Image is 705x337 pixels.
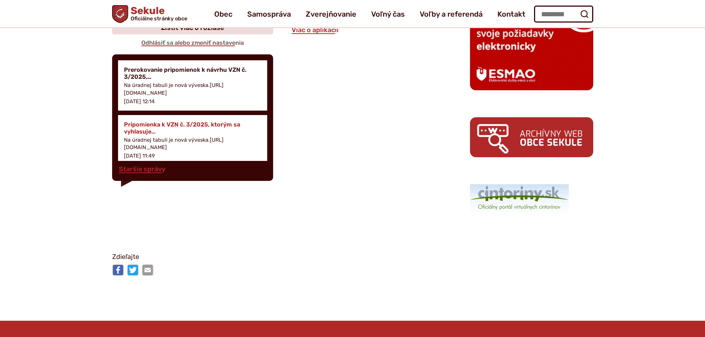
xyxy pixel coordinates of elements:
[142,264,154,276] img: Zdieľať e-mailom
[112,252,593,263] p: Zdieľajte
[112,264,124,276] img: Zdieľať na Facebooku
[112,5,128,23] img: Prejsť na domovskú stránku
[127,264,139,276] img: Zdieľať na Twitteri
[141,39,245,46] a: Odhlásiť sa alebo zmeniť nastavenia
[112,5,187,23] a: Logo Sekule, prejsť na domovskú stránku.
[124,98,155,105] p: [DATE] 12:14
[470,184,569,212] img: 1.png
[306,4,356,24] a: Zverejňovanie
[124,137,262,151] p: Na úradnej tabuli je nová výveska.[URL][DOMAIN_NAME]
[118,115,268,165] a: Pripomienka k VZN č. 3/2025, ktorým sa vyhlasuje… Na úradnej tabuli je nová výveska.[URL][DOMAIN_...
[118,60,268,111] a: Prerokovanie pripomienok k návrhu VZN č. 3/2025,… Na úradnej tabuli je nová výveska.[URL][DOMAIN_...
[118,165,166,173] a: Staršie správy
[291,26,339,34] a: Viac o aplikácii
[124,153,155,159] p: [DATE] 11:49
[124,66,262,80] h4: Prerokovanie pripomienok k návrhu VZN č. 3/2025,…
[124,82,262,97] p: Na úradnej tabuli je nová výveska.[URL][DOMAIN_NAME]
[470,117,593,157] img: archiv.png
[371,4,405,24] a: Voľný čas
[214,4,232,24] a: Obec
[130,16,187,21] span: Oficiálne stránky obce
[497,4,526,24] a: Kontakt
[124,121,262,135] h4: Pripomienka k VZN č. 3/2025, ktorým sa vyhlasuje…
[247,4,291,24] a: Samospráva
[128,6,187,21] h1: Sekule
[420,4,483,24] a: Voľby a referendá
